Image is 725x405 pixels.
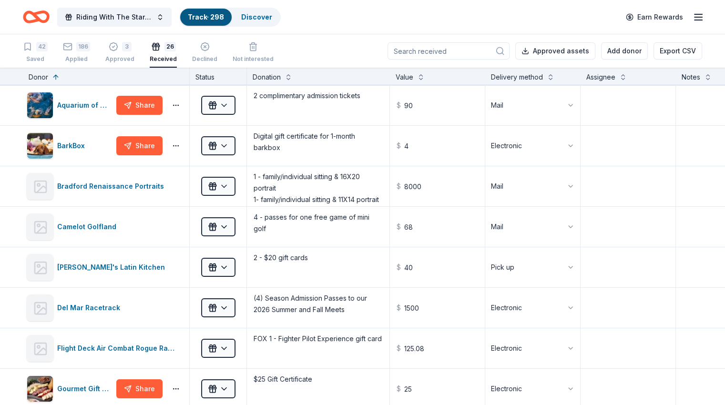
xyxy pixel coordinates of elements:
button: 3Approved [105,38,134,68]
div: Aquarium of the Pacific [57,100,112,111]
button: Approved assets [515,42,595,60]
input: Search received [388,42,510,60]
div: Bradford Renaissance Portraits [57,181,168,192]
div: Donation [253,71,281,83]
a: Discover [241,13,272,21]
div: Gourmet Gift Baskets [57,383,112,395]
div: Donor [29,71,48,83]
div: 42 [36,42,48,51]
button: Export CSV [654,42,702,60]
div: BarkBox [57,140,89,152]
div: Not interested [233,55,274,63]
div: 186 [76,42,90,51]
div: Flight Deck Air Combat Rogue Racing [57,343,182,354]
button: Flight Deck Air Combat Rogue Racing [27,335,182,362]
div: Saved [23,55,48,63]
div: Approved [105,55,134,63]
button: Riding With The Stars Gala [57,8,172,27]
textarea: Digital gift certificate for 1-month barkbox [248,127,388,165]
button: Track· 298Discover [179,8,281,27]
button: Share [116,96,163,115]
textarea: FOX 1 - Fighter Pilot Experience gift card [248,329,388,367]
button: Image for Gourmet Gift BasketsGourmet Gift Baskets [27,375,112,402]
button: 42Saved [23,38,48,68]
textarea: 4 - passes for one free game of mini golf [248,208,388,246]
button: Camelot Golfland [27,213,182,240]
div: Applied [63,55,90,63]
div: Assignee [586,71,615,83]
div: Notes [682,71,700,83]
div: Received [150,55,177,63]
button: 186Applied [63,38,90,68]
textarea: 2 - $20 gift cards [248,248,388,286]
button: Share [116,136,163,155]
button: Image for BarkBoxBarkBox [27,132,112,159]
button: Del Mar Racetrack [27,294,182,321]
div: Declined [192,55,217,63]
button: Declined [192,38,217,68]
button: Bradford Renaissance Portraits [27,173,182,200]
button: Image for Aquarium of the PacificAquarium of the Pacific [27,92,112,119]
span: Riding With The Stars Gala [76,11,153,23]
img: Image for Gourmet Gift Baskets [27,376,53,402]
div: Camelot Golfland [57,221,120,233]
div: Delivery method [491,71,543,83]
textarea: 2 complimentary admission tickets [248,86,388,124]
textarea: 1 - family/individual sitting & 16X20 portrait 1- family/individual sitting & 11X14 portrait [248,167,388,205]
div: [PERSON_NAME]'s Latin Kitchen [57,262,169,273]
textarea: (4) Season Admission Passes to our 2026 Summer and Fall Meets [248,289,388,327]
a: Track· 298 [188,13,224,21]
img: Image for BarkBox [27,133,53,159]
div: Value [396,71,413,83]
a: Home [23,6,50,28]
button: Not interested [233,38,274,68]
button: Add donor [601,42,648,60]
button: [PERSON_NAME]'s Latin Kitchen [27,254,182,281]
div: 3 [122,42,132,51]
div: Del Mar Racetrack [57,302,124,314]
button: 26Received [150,38,177,68]
div: Status [190,68,247,85]
a: Earn Rewards [620,9,689,26]
img: Image for Aquarium of the Pacific [27,92,53,118]
button: Share [116,379,163,398]
div: 26 [164,42,176,51]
